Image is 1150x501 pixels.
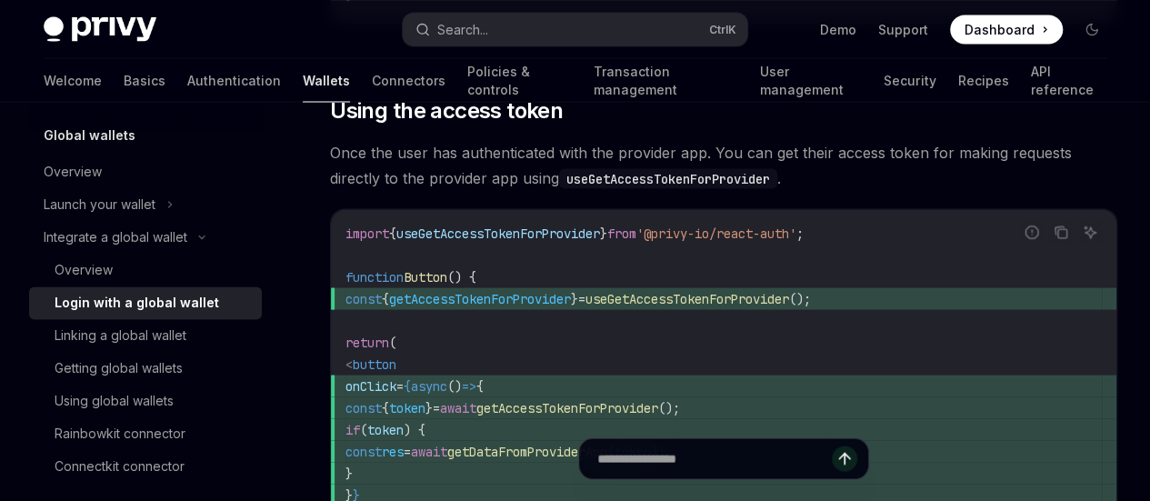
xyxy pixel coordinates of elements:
span: ( [360,421,367,437]
span: } [425,399,433,416]
span: token [367,421,404,437]
a: Policies & controls [467,58,572,102]
a: Support [878,20,928,38]
div: Overview [44,161,102,183]
div: Rainbowkit connector [55,423,185,445]
code: useGetAccessTokenForProvider [559,168,777,188]
span: => [462,377,476,394]
a: Using global wallets [29,385,262,417]
span: Once the user has authenticated with the provider app. You can get their access token for making ... [330,139,1117,190]
a: Demo [820,20,856,38]
span: } [600,225,607,241]
a: Linking a global wallet [29,319,262,352]
span: { [389,225,396,241]
span: (); [658,399,680,416]
a: Dashboard [950,15,1063,44]
a: API reference [1030,58,1106,102]
span: < [345,356,353,372]
span: ( [389,334,396,350]
div: Using global wallets [55,390,174,412]
span: } [571,290,578,306]
span: getAccessTokenForProvider [389,290,571,306]
img: dark logo [44,16,156,42]
span: return [345,334,389,350]
span: () { [447,268,476,285]
span: Using the access token [330,95,563,125]
a: Transaction management [594,58,738,102]
a: Overview [29,155,262,188]
a: Security [884,58,935,102]
span: function [345,268,404,285]
span: const [345,290,382,306]
span: await [440,399,476,416]
span: { [382,399,389,416]
button: Copy the contents from the code block [1049,220,1073,244]
span: '@privy-io/react-auth' [636,225,796,241]
span: (); [789,290,811,306]
a: Welcome [44,58,102,102]
span: button [353,356,396,372]
span: = [396,377,404,394]
span: = [578,290,585,306]
span: Ctrl K [709,22,736,36]
span: ; [796,225,804,241]
a: Rainbowkit connector [29,417,262,450]
a: Overview [29,254,262,286]
a: Recipes [957,58,1008,102]
span: { [382,290,389,306]
span: = [433,399,440,416]
span: from [607,225,636,241]
div: Connectkit connector [55,456,185,477]
a: Login with a global wallet [29,286,262,319]
div: Login with a global wallet [55,292,219,314]
span: () [447,377,462,394]
a: Basics [124,58,165,102]
span: { [476,377,484,394]
h5: Global wallets [44,125,135,146]
a: Connectkit connector [29,450,262,483]
span: onClick [345,377,396,394]
span: {async [404,377,447,394]
div: Search... [437,18,488,40]
span: Button [404,268,447,285]
div: Overview [55,259,113,281]
a: Wallets [303,58,350,102]
button: Report incorrect code [1020,220,1044,244]
div: Integrate a global wallet [44,226,187,248]
div: Launch your wallet [44,194,155,215]
span: import [345,225,389,241]
button: Send message [832,446,857,471]
span: if [345,421,360,437]
span: Dashboard [965,20,1035,38]
a: Connectors [372,58,445,102]
a: Getting global wallets [29,352,262,385]
span: useGetAccessTokenForProvider [585,290,789,306]
button: Search...CtrlK [403,13,747,45]
span: getAccessTokenForProvider [476,399,658,416]
span: ) { [404,421,425,437]
button: Ask AI [1078,220,1102,244]
span: useGetAccessTokenForProvider [396,225,600,241]
span: token [389,399,425,416]
span: const [345,399,382,416]
a: User management [759,58,862,102]
div: Linking a global wallet [55,325,186,346]
a: Authentication [187,58,281,102]
button: Toggle dark mode [1077,15,1106,44]
div: Getting global wallets [55,357,183,379]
